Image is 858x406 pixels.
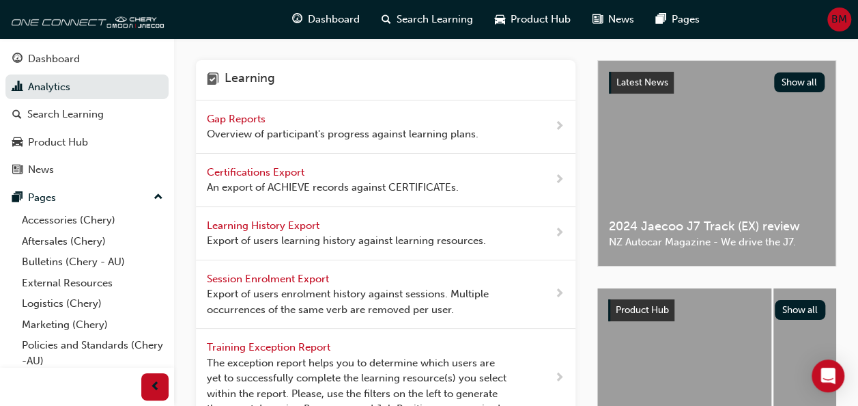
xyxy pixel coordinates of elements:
span: news-icon [12,164,23,176]
button: DashboardAnalyticsSearch LearningProduct HubNews [5,44,169,185]
a: Latest NewsShow all2024 Jaecoo J7 Track (EX) reviewNZ Autocar Magazine - We drive the J7. [597,60,836,267]
span: next-icon [554,225,564,242]
span: Latest News [616,77,668,88]
a: pages-iconPages [645,5,711,33]
span: Dashboard [308,12,360,27]
div: Open Intercom Messenger [812,360,844,392]
span: Certifications Export [207,166,307,178]
button: Show all [774,72,825,92]
a: news-iconNews [582,5,645,33]
span: next-icon [554,286,564,303]
span: Search Learning [397,12,473,27]
a: External Resources [16,273,169,294]
div: News [28,162,54,178]
a: car-iconProduct Hub [484,5,582,33]
a: Gap Reports Overview of participant's progress against learning plans.next-icon [196,100,575,154]
span: An export of ACHIEVE records against CERTIFICATEs. [207,180,459,195]
span: Product Hub [616,304,669,316]
span: pages-icon [656,11,666,28]
a: Bulletins (Chery - AU) [16,252,169,273]
span: up-icon [154,189,163,206]
a: Learning History Export Export of users learning history against learning resources.next-icon [196,207,575,260]
a: search-iconSearch Learning [371,5,484,33]
span: next-icon [554,370,564,387]
button: Pages [5,185,169,211]
span: search-icon [12,109,22,121]
span: guage-icon [292,11,302,28]
div: Search Learning [27,107,104,122]
span: Gap Reports [207,113,268,125]
span: prev-icon [150,379,160,396]
a: Marketing (Chery) [16,314,169,336]
span: Learning History Export [207,219,322,232]
span: Pages [672,12,700,27]
span: pages-icon [12,192,23,204]
a: Analytics [5,75,169,100]
span: next-icon [554,118,564,135]
span: Overview of participant's progress against learning plans. [207,126,478,142]
span: BM [831,12,847,27]
a: Accessories (Chery) [16,210,169,231]
span: guage-icon [12,53,23,66]
span: news-icon [592,11,603,28]
span: Export of users learning history against learning resources. [207,233,486,249]
button: BM [827,8,851,31]
span: car-icon [495,11,505,28]
a: guage-iconDashboard [281,5,371,33]
span: car-icon [12,137,23,149]
button: Show all [775,300,826,320]
img: oneconnect [7,5,164,33]
span: next-icon [554,172,564,189]
a: Certifications Export An export of ACHIEVE records against CERTIFICATEs.next-icon [196,154,575,207]
a: Product HubShow all [608,299,825,321]
div: Dashboard [28,51,80,67]
a: Product Hub [5,130,169,155]
span: Export of users enrolment history against sessions. Multiple occurrences of the same verb are rem... [207,286,511,317]
span: search-icon [382,11,391,28]
a: Latest NewsShow all [609,72,825,94]
a: Session Enrolment Export Export of users enrolment history against sessions. Multiple occurrences... [196,260,575,329]
a: Logistics (Chery) [16,293,169,314]
span: learning-icon [207,71,219,89]
a: Search Learning [5,102,169,127]
a: News [5,157,169,182]
span: Session Enrolment Export [207,273,332,285]
span: chart-icon [12,81,23,94]
span: 2024 Jaecoo J7 Track (EX) review [609,219,825,234]
span: Product Hub [511,12,571,27]
span: News [608,12,634,27]
h4: Learning [225,71,275,89]
span: NZ Autocar Magazine - We drive the J7. [609,234,825,250]
span: Training Exception Report [207,341,333,353]
a: Dashboard [5,46,169,72]
a: Aftersales (Chery) [16,231,169,252]
div: Product Hub [28,135,88,150]
a: Policies and Standards (Chery -AU) [16,335,169,371]
div: Pages [28,190,56,206]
